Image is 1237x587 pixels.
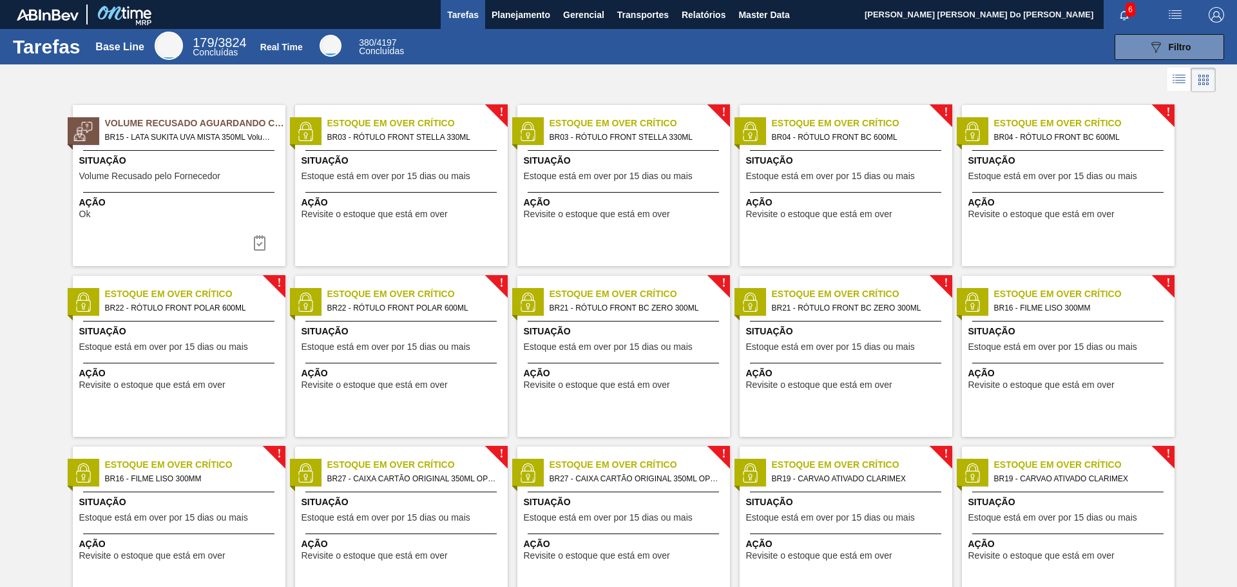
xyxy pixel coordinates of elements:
span: Ação [968,537,1171,551]
span: Situação [79,496,282,509]
span: Revisite o estoque que está em over [746,380,892,390]
span: Revisite o estoque que está em over [524,551,670,561]
span: Estoque em Over Crítico [327,117,508,130]
span: BR27 - CAIXA CARTÃO ORIGINAL 350ML OPEN CORNER [327,472,497,486]
img: status [740,293,760,312]
span: Ação [79,367,282,380]
span: ! [1166,278,1170,288]
span: 6 [1126,3,1135,17]
span: Estoque em Over Crítico [327,458,508,472]
span: Situação [746,325,949,338]
span: Estoque está em over por 15 dias ou mais [524,513,693,523]
span: Revisite o estoque que está em over [302,380,448,390]
span: BR15 - LATA SUKITA UVA MISTA 350ML Volume - 628797 [105,130,275,144]
span: Estoque em Over Crítico [550,287,730,301]
span: Revisite o estoque que está em over [968,209,1115,219]
span: Ação [524,196,727,209]
span: / 4197 [359,37,396,48]
span: ! [277,449,281,459]
span: Situação [79,325,282,338]
span: Situação [968,325,1171,338]
div: Base Line [155,32,183,60]
span: Revisite o estoque que está em over [968,551,1115,561]
img: status [963,463,982,483]
span: 380 [359,37,374,48]
span: BR03 - RÓTULO FRONT STELLA 330ML [550,130,720,144]
span: Estoque está em over por 15 dias ou mais [968,342,1137,352]
span: Estoque está em over por 15 dias ou mais [302,513,470,523]
img: Logout [1209,7,1224,23]
div: Completar tarefa: 30344163 [244,230,275,256]
img: userActions [1167,7,1183,23]
span: BR21 - RÓTULO FRONT BC ZERO 300ML [550,301,720,315]
span: Situação [302,154,504,168]
span: Concluídas [359,46,404,56]
span: Estoque em Over Crítico [994,287,1175,301]
span: ! [722,449,725,459]
span: Revisite o estoque que está em over [746,551,892,561]
span: Ação [302,537,504,551]
span: Gerencial [563,7,604,23]
span: BR04 - RÓTULO FRONT BC 600ML [994,130,1164,144]
img: status [73,463,93,483]
div: Visão em Lista [1167,68,1191,92]
img: status [518,293,537,312]
span: BR22 - RÓTULO FRONT POLAR 600ML [327,301,497,315]
span: Tarefas [447,7,479,23]
img: status [740,122,760,141]
span: Ação [746,196,949,209]
img: TNhmsLtSVTkK8tSr43FrP2fwEKptu5GPRR3wAAAABJRU5ErkJggg== [17,9,79,21]
span: Estoque em Over Crítico [105,458,285,472]
h1: Tarefas [13,39,81,54]
img: status [518,122,537,141]
span: Ação [524,367,727,380]
span: Estoque em Over Crítico [772,287,952,301]
span: BR21 - RÓTULO FRONT BC ZERO 300ML [772,301,942,315]
span: ! [722,108,725,117]
span: Estoque está em over por 15 dias ou mais [524,171,693,181]
span: Revisite o estoque que está em over [968,380,1115,390]
span: Revisite o estoque que está em over [302,209,448,219]
img: icon-task-complete [252,235,267,251]
span: Ação [746,537,949,551]
span: Volume Recusado Aguardando Ciência [105,117,285,130]
span: BR03 - RÓTULO FRONT STELLA 330ML [327,130,497,144]
span: Transportes [617,7,669,23]
span: Situação [746,154,949,168]
span: BR27 - CAIXA CARTÃO ORIGINAL 350ML OPEN CORNER [550,472,720,486]
span: ! [499,449,503,459]
span: BR16 - FILME LISO 300MM [105,472,275,486]
span: 179 [193,35,214,50]
span: ! [1166,449,1170,459]
span: Situação [302,496,504,509]
span: Estoque está em over por 15 dias ou mais [968,171,1137,181]
span: Estoque em Over Crítico [550,117,730,130]
span: Estoque está em over por 15 dias ou mais [746,171,915,181]
img: status [73,293,93,312]
span: ! [944,108,948,117]
span: Ação [746,367,949,380]
span: Situação [79,154,282,168]
div: Real Time [320,35,341,57]
span: BR04 - RÓTULO FRONT BC 600ML [772,130,942,144]
span: Revisite o estoque que está em over [524,380,670,390]
span: ! [499,278,503,288]
span: Relatórios [682,7,725,23]
span: Ação [968,196,1171,209]
span: Ok [79,209,91,219]
button: Filtro [1115,34,1224,60]
span: Ação [79,196,282,209]
span: Revisite o estoque que está em over [79,551,225,561]
span: BR22 - RÓTULO FRONT POLAR 600ML [105,301,275,315]
span: Revisite o estoque que está em over [79,380,225,390]
div: Real Time [260,42,303,52]
div: Base Line [193,37,246,57]
span: ! [1166,108,1170,117]
span: BR16 - FILME LISO 300MM [994,301,1164,315]
span: Estoque em Over Crítico [550,458,730,472]
span: Situação [524,154,727,168]
span: Ação [524,537,727,551]
span: Estoque em Over Crítico [772,117,952,130]
span: Planejamento [492,7,550,23]
span: Situação [302,325,504,338]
